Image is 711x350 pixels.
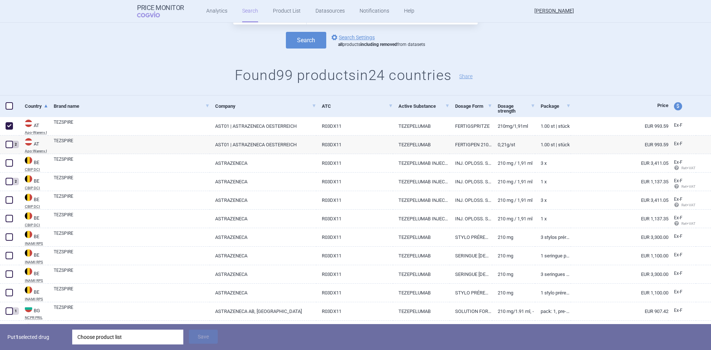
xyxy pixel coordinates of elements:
[393,154,450,172] a: TEZEPELUMAB INJECTIE 210 MG / 1,91 ML
[668,139,696,150] a: Ex-F
[210,191,316,209] a: ASTRAZENECA
[210,265,316,283] a: ASTRAZENECA
[54,323,210,336] a: TEZSPIRE SOLUTION FOR INJECTION 210MG/PEN
[54,119,210,132] a: TEZSPIRE
[330,33,375,42] a: Search Settings
[210,302,316,320] a: ASTRAZENECA AB, [GEOGRAPHIC_DATA]
[137,11,170,17] span: COGVIO
[450,265,492,283] a: SERINGUE [DEMOGRAPHIC_DATA]
[535,247,571,265] a: 1 seringue préremplie 1,91 mL solution injectable, 110 mg/mL
[492,265,535,283] a: 210 mg
[54,230,210,243] a: TEZSPIRE
[25,157,32,164] img: Belgium
[25,223,48,227] abbr: CBIP DCI — Belgian Center for Pharmacotherapeutic Information (CBIP)
[54,211,210,225] a: TEZSPIRE
[54,137,210,151] a: TEZSPIRE
[77,330,178,344] div: Choose product list
[16,334,19,340] strong: 1
[398,97,450,115] a: Active Substance
[535,154,571,172] a: 3 x
[189,330,218,344] button: Save
[19,304,48,320] a: BGBGNCPR PRIL
[25,120,32,127] img: Austria
[674,166,702,170] span: Ret+VAT calc
[393,191,450,209] a: TEZEPELUMAB INJECTIE 210 MG / 1,91 ML
[674,197,682,202] span: Ex-factory price
[316,173,393,191] a: R03DX11
[492,302,535,320] a: 210 mg/1.91 ml, -
[492,117,535,135] a: 210MG/1,91ML
[571,173,668,191] a: EUR 1,137.35
[19,267,48,283] a: BEBEINAMI RPS
[25,279,48,283] abbr: INAMI RPS — National Institute for Health Disability Insurance, Belgium. Programme web - Médicame...
[316,154,393,172] a: R03DX11
[571,265,668,283] a: EUR 3,300.00
[674,141,682,146] span: Ex-factory price
[25,168,48,171] abbr: CBIP DCI — Belgian Center for Pharmacotherapeutic Information (CBIP)
[450,247,492,265] a: SERINGUE [DEMOGRAPHIC_DATA]
[450,191,492,209] a: INJ. OPLOSS. S.C. [VOORGEV. SPUIT]
[535,117,571,135] a: 1.00 ST | Stück
[338,42,425,48] div: products from datasets
[54,304,210,317] a: TEZSPIRE
[54,174,210,188] a: TEZSPIRE
[498,97,535,120] a: Dosage strength
[571,117,668,135] a: EUR 993.59
[571,247,668,265] a: EUR 1,100.00
[393,265,450,283] a: TEZEPELUMAB
[25,297,48,301] abbr: INAMI RPS — National Institute for Health Disability Insurance, Belgium. Programme web - Médicame...
[571,284,668,302] a: EUR 1,100.00
[210,228,316,246] a: ASTRAZENECA
[668,268,696,279] a: Ex-F
[450,154,492,172] a: INJ. OPLOSS. S.C. [VOORGEV. PEN]
[54,249,210,262] a: TEZSPIRE
[215,97,316,115] a: Company
[535,321,571,339] a: PACK WITH 1 PRE-FILLED PEN X 1.91ML
[54,267,210,280] a: TEZSPIRE
[12,178,19,185] div: 2
[12,307,19,315] div: 1
[459,74,473,79] button: Share
[210,247,316,265] a: ASTRAZENECA
[25,186,48,190] abbr: CBIP DCI — Belgian Center for Pharmacotherapeutic Information (CBIP)
[571,321,668,339] a: EUR 930.97
[571,228,668,246] a: EUR 3,300.00
[450,228,492,246] a: STYLO PRÉREMPLI
[25,231,32,238] img: Belgium
[286,32,326,49] button: Search
[54,286,210,299] a: TEZSPIRE
[393,247,450,265] a: TEZEPELUMAB
[668,213,696,230] a: Ex-F Ret+VAT calc
[668,250,696,261] a: Ex-F
[316,117,393,135] a: R03DX11
[25,242,48,246] abbr: INAMI RPS — National Institute for Health Disability Insurance, Belgium. Programme web - Médicame...
[25,97,48,115] a: Country
[571,154,668,172] a: EUR 3,411.05
[25,194,32,201] img: Belgium
[19,211,48,227] a: BEBECBIP DCI
[674,203,702,207] span: Ret+VAT calc
[19,174,48,190] a: BEBECBIP DCI
[571,302,668,320] a: EUR 907.42
[668,120,696,131] a: Ex-F
[450,117,492,135] a: FERTIGSPRITZE
[535,210,571,228] a: 1 x
[19,249,48,264] a: BEBEINAMI RPS
[316,321,393,339] a: R03DX11
[19,137,48,153] a: ATATApo-Warenv.I
[12,141,19,148] div: 2
[54,97,210,115] a: Brand name
[19,193,48,209] a: BEBECBIP DCI
[393,302,450,320] a: TEZEPELUMAB
[674,123,682,128] span: Ex-factory price
[492,228,535,246] a: 210 mg
[137,4,184,11] strong: Price Monitor
[674,215,682,220] span: Ex-factory price
[25,212,32,220] img: Belgium
[316,247,393,265] a: R03DX11
[674,221,702,226] span: Ret+VAT calc
[316,191,393,209] a: R03DX11
[668,194,696,211] a: Ex-F Ret+VAT calc
[450,210,492,228] a: INJ. OPLOSS. S.C. [VOORGEV. PEN]
[674,184,702,189] span: Ret+VAT calc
